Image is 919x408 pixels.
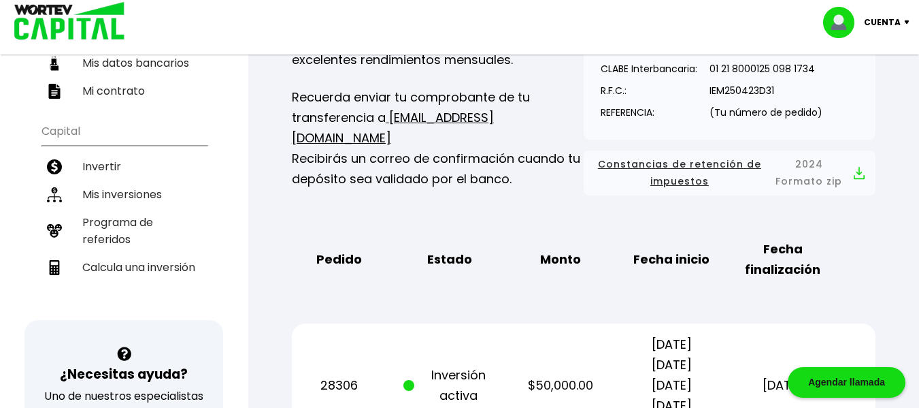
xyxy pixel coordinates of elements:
[709,80,822,101] p: IEM250423D31
[293,375,386,396] p: 28306
[736,375,829,396] p: [DATE]
[823,7,864,38] img: profile-image
[514,375,607,396] p: $50,000.00
[47,260,62,275] img: calculadora-icon.17d418c4.svg
[601,59,697,79] p: CLABE Interbancaria:
[292,109,494,146] a: [EMAIL_ADDRESS][DOMAIN_NAME]
[595,156,865,190] button: Constancias de retención de impuestos2024 Formato zip
[540,249,581,270] b: Monto
[901,20,919,25] img: icon-down
[601,102,697,123] p: REFERENCIA:
[292,87,584,189] p: Recuerda enviar tu comprobante de tu transferencia a Recibirás un correo de confirmación cuando t...
[601,80,697,101] p: R.F.C.:
[788,367,905,398] div: Agendar llamada
[47,56,62,71] img: datos-icon.10cf9172.svg
[709,59,822,79] p: 01 21 8000125 098 1734
[47,159,62,174] img: invertir-icon.b3b967d7.svg
[41,116,207,315] ul: Capital
[403,365,497,406] p: Inversión activa
[41,77,207,105] a: Mi contrato
[47,84,62,99] img: contrato-icon.f2db500c.svg
[427,249,472,270] b: Estado
[633,249,709,270] b: Fecha inicio
[41,181,207,208] a: Mis inversiones
[709,102,822,123] p: (Tu número de pedido)
[60,364,188,384] h3: ¿Necesitas ayuda?
[864,12,901,33] p: Cuenta
[736,239,829,280] b: Fecha finalización
[41,253,207,281] a: Calcula una inversión
[316,249,362,270] b: Pedido
[41,153,207,181] a: Invertir
[41,208,207,253] a: Programa de referidos
[595,156,765,190] span: Constancias de retención de impuestos
[47,223,62,238] img: recomiendanos-icon.9b8e9327.svg
[41,49,207,77] a: Mis datos bancarios
[47,187,62,202] img: inversiones-icon.6695dc30.svg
